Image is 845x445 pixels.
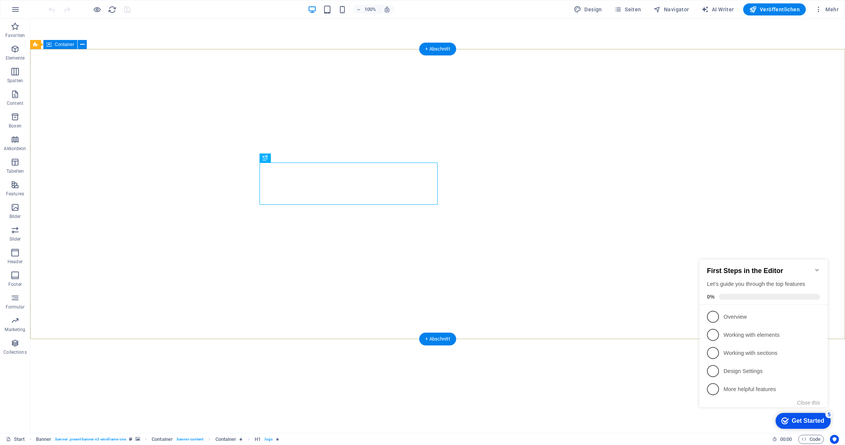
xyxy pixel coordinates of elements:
[3,349,26,355] p: Collections
[571,3,605,15] button: Design
[276,437,279,441] i: Element enthält eine Animation
[27,64,118,72] p: Overview
[780,435,792,444] span: 00 00
[152,435,173,444] span: Klick zum Auswählen. Doppelklick zum Bearbeiten
[11,18,124,26] h2: First Steps in the Editor
[36,435,52,444] span: Klick zum Auswählen. Doppelklick zum Bearbeiten
[611,3,644,15] button: Seiten
[255,435,261,444] span: Klick zum Auswählen. Doppelklick zum Bearbeiten
[419,333,456,345] div: + Abschnitt
[27,137,118,144] p: More helpful features
[3,95,131,113] li: Working with sections
[785,436,787,442] span: :
[6,168,24,174] p: Tabellen
[215,435,237,444] span: Klick zum Auswählen. Doppelklick zum Bearbeiten
[5,32,25,38] p: Favoriten
[815,6,839,13] span: Mehr
[6,304,25,310] p: Formular
[7,100,23,106] p: Content
[614,6,641,13] span: Seiten
[353,5,379,14] button: 100%
[176,435,203,444] span: . banner-content
[830,435,839,444] button: Usercentrics
[419,43,456,55] div: + Abschnitt
[118,18,124,24] div: Minimize checklist
[812,3,842,15] button: Mehr
[27,118,118,126] p: Design Settings
[101,151,124,157] button: Close this
[54,435,126,444] span: . banner .preset-banner-v3-wireframe-one
[701,6,734,13] span: AI Writer
[239,437,243,441] i: Element enthält eine Animation
[11,45,23,51] span: 0%
[79,164,134,180] div: Get Started 5 items remaining, 0% complete
[6,191,24,197] p: Features
[264,435,273,444] span: . logo
[9,213,21,219] p: Bilder
[749,6,800,13] span: Veröffentlichen
[8,259,23,265] p: Header
[653,6,689,13] span: Navigator
[55,42,74,47] span: Container
[6,435,25,444] a: Klick, um Auswahl aufzuheben. Doppelklick öffnet Seitenverwaltung
[3,131,131,149] li: More helpful features
[5,327,25,333] p: Marketing
[571,3,605,15] div: Design (Strg+Alt+Y)
[9,236,21,242] p: Slider
[9,123,22,129] p: Boxen
[27,82,118,90] p: Working with elements
[3,113,131,131] li: Design Settings
[36,435,280,444] nav: breadcrumb
[6,55,25,61] p: Elemente
[384,6,390,13] i: Bei Größenänderung Zoomstufe automatisch an das gewählte Gerät anpassen.
[108,5,117,14] i: Seite neu laden
[698,3,737,15] button: AI Writer
[7,78,23,84] p: Spalten
[798,435,824,444] button: Code
[129,162,137,169] div: 5
[3,77,131,95] li: Working with elements
[802,435,820,444] span: Code
[3,59,131,77] li: Overview
[8,281,22,287] p: Footer
[650,3,692,15] button: Navigator
[364,5,376,14] h6: 100%
[772,435,792,444] h6: Session-Zeit
[135,437,140,441] i: Element verfügt über einen Hintergrund
[92,5,101,14] button: Klicke hier, um den Vorschau-Modus zu verlassen
[95,169,128,175] div: Get Started
[129,437,132,441] i: Dieses Element ist ein anpassbares Preset
[27,100,118,108] p: Working with sections
[108,5,117,14] button: reload
[743,3,806,15] button: Veröffentlichen
[11,31,124,39] div: Let's guide you through the top features
[574,6,602,13] span: Design
[4,146,26,152] p: Akkordeon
